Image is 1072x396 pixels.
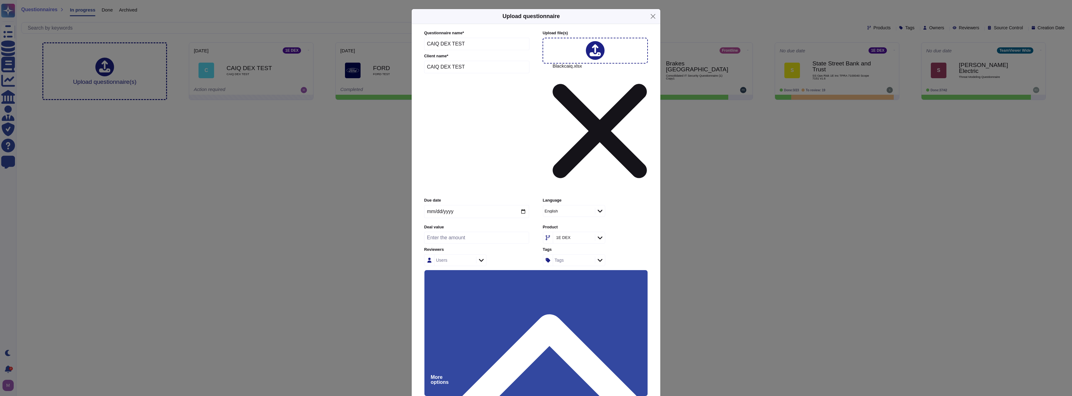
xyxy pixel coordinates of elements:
[424,232,529,244] input: Enter the amount
[553,64,647,194] span: Blackcaiq.xlsx
[555,258,564,262] div: Tags
[424,248,529,252] label: Reviewers
[502,12,560,21] h5: Upload questionnaire
[543,31,568,35] span: Upload file (s)
[424,198,529,203] label: Due date
[424,225,529,229] label: Deal value
[424,38,529,50] input: Enter questionnaire name
[543,225,648,229] label: Product
[543,198,648,203] label: Language
[431,375,458,385] span: More options
[424,61,529,73] input: Enter company name of the client
[424,54,529,58] label: Client name
[436,258,447,262] div: Users
[648,12,658,21] button: Close
[424,31,529,35] label: Questionnaire name
[424,205,529,218] input: Due date
[545,209,558,213] div: English
[556,236,571,240] div: 1E DEX
[543,248,648,252] label: Tags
